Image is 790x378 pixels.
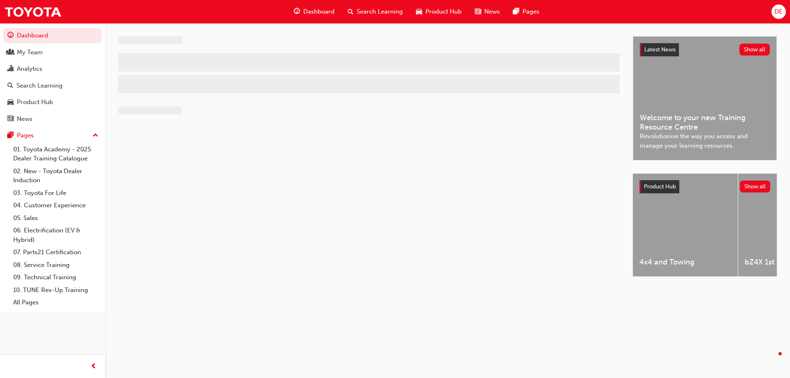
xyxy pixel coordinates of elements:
a: 06. Electrification (EV & Hybrid) [10,224,102,246]
button: Show all [740,181,771,192]
a: Dashboard [3,28,102,43]
a: 01. Toyota Academy - 2025 Dealer Training Catalogue [10,143,102,165]
a: 08. Service Training [10,259,102,271]
span: guage-icon [294,7,300,17]
div: News [17,114,33,124]
span: news-icon [7,116,14,123]
span: prev-icon [91,362,97,372]
div: Product Hub [17,97,53,107]
span: pages-icon [7,132,14,139]
a: guage-iconDashboard [287,3,341,20]
span: guage-icon [7,32,14,39]
a: News [3,111,102,127]
span: car-icon [7,99,14,106]
span: 4x4 and Towing [639,257,731,267]
span: Product Hub [644,183,676,190]
span: DE [774,7,783,16]
a: Product HubShow all [639,180,770,193]
a: 09. Technical Training [10,271,102,284]
a: Search Learning [3,78,102,93]
span: Welcome to your new Training Resource Centre [640,113,770,132]
button: DE [771,5,786,19]
div: Pages [17,131,34,140]
a: car-iconProduct Hub [409,3,468,20]
span: Product Hub [425,7,462,16]
span: Pages [523,7,539,16]
a: All Pages [10,296,102,309]
a: Latest NewsShow all [640,43,770,56]
button: Pages [3,128,102,143]
span: Revolutionise the way you access and manage your learning resources. [640,132,770,150]
div: Search Learning [16,81,63,90]
span: search-icon [348,7,353,17]
a: 04. Customer Experience [10,199,102,212]
a: Latest NewsShow allWelcome to your new Training Resource CentreRevolutionise the way you access a... [633,36,777,160]
span: Search Learning [357,7,403,16]
span: up-icon [93,130,98,141]
span: chart-icon [7,65,14,73]
a: news-iconNews [468,3,507,20]
span: Dashboard [303,7,335,16]
a: Analytics [3,61,102,77]
span: Latest News [644,46,676,53]
button: DashboardMy TeamAnalyticsSearch LearningProduct HubNews [3,26,102,128]
span: News [484,7,500,16]
iframe: Intercom live chat [762,350,782,370]
a: 05. Sales [10,212,102,225]
span: pages-icon [513,7,519,17]
div: Analytics [17,64,42,74]
a: 4x4 and Towing [633,174,738,276]
span: news-icon [475,7,481,17]
span: people-icon [7,49,14,56]
a: 07. Parts21 Certification [10,246,102,259]
a: 10. TUNE Rev-Up Training [10,284,102,297]
a: Product Hub [3,95,102,110]
div: My Team [17,48,43,57]
button: Show all [739,44,770,56]
a: My Team [3,45,102,60]
a: pages-iconPages [507,3,546,20]
span: search-icon [7,82,13,90]
img: Trak [4,2,62,21]
span: car-icon [416,7,422,17]
a: 03. Toyota For Life [10,187,102,199]
a: search-iconSearch Learning [341,3,409,20]
a: 02. New - Toyota Dealer Induction [10,165,102,187]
